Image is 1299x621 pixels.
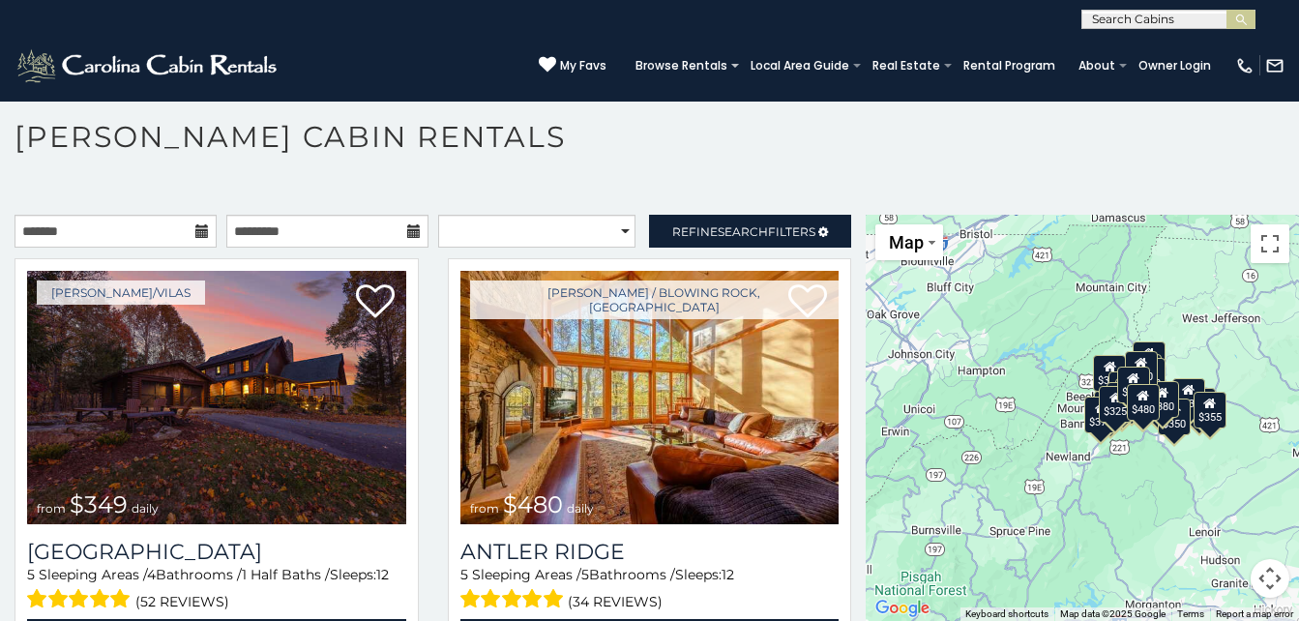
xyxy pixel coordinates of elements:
div: $375 [1085,397,1118,433]
button: Keyboard shortcuts [965,607,1048,621]
span: 5 [27,566,35,583]
a: Antler Ridge from $480 daily [460,271,840,524]
div: $525 [1133,341,1166,378]
div: $395 [1107,382,1139,419]
a: Owner Login [1129,52,1221,79]
span: (34 reviews) [568,589,663,614]
span: My Favs [560,57,606,74]
div: $380 [1146,381,1179,418]
span: $480 [503,490,563,518]
a: [PERSON_NAME]/Vilas [37,281,205,305]
span: from [470,501,499,516]
a: [GEOGRAPHIC_DATA] [27,539,406,565]
a: About [1069,52,1125,79]
img: mail-regular-white.png [1265,56,1284,75]
a: My Favs [539,56,606,75]
span: daily [567,501,594,516]
a: Report a map error [1216,608,1293,619]
span: $349 [70,490,128,518]
img: Google [871,596,934,621]
a: Local Area Guide [741,52,859,79]
span: 12 [722,566,734,583]
span: 4 [147,566,156,583]
span: 5 [581,566,589,583]
a: Browse Rentals [626,52,737,79]
div: Sleeping Areas / Bathrooms / Sleeps: [27,565,406,614]
a: Add to favorites [356,282,395,323]
span: from [37,501,66,516]
button: Map camera controls [1251,559,1289,598]
div: $355 [1194,392,1226,429]
div: $325 [1100,386,1133,423]
a: [PERSON_NAME] / Blowing Rock, [GEOGRAPHIC_DATA] [470,281,840,319]
span: Search [718,224,768,239]
div: $930 [1172,378,1205,415]
span: Map [889,232,924,252]
img: White-1-2.png [15,46,282,85]
span: (52 reviews) [135,589,229,614]
div: $225 [1116,378,1149,415]
a: Rental Program [954,52,1065,79]
span: 5 [460,566,468,583]
span: Refine Filters [672,224,815,239]
span: 12 [376,566,389,583]
a: Terms (opens in new tab) [1177,608,1204,619]
button: Change map style [875,224,943,260]
a: RefineSearchFilters [649,215,851,248]
a: Real Estate [863,52,950,79]
a: Diamond Creek Lodge from $349 daily [27,271,406,524]
a: Antler Ridge [460,539,840,565]
span: Map data ©2025 Google [1060,608,1166,619]
a: Open this area in Google Maps (opens a new window) [871,596,934,621]
img: Diamond Creek Lodge [27,271,406,524]
h3: Diamond Creek Lodge [27,539,406,565]
div: $305 [1094,355,1127,392]
div: $480 [1127,384,1160,421]
span: daily [132,501,159,516]
div: $320 [1125,351,1158,388]
div: Sleeping Areas / Bathrooms / Sleeps: [460,565,840,614]
img: phone-regular-white.png [1235,56,1255,75]
span: 1 Half Baths / [242,566,330,583]
button: Toggle fullscreen view [1251,224,1289,263]
div: $210 [1117,367,1150,403]
img: Antler Ridge [460,271,840,524]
